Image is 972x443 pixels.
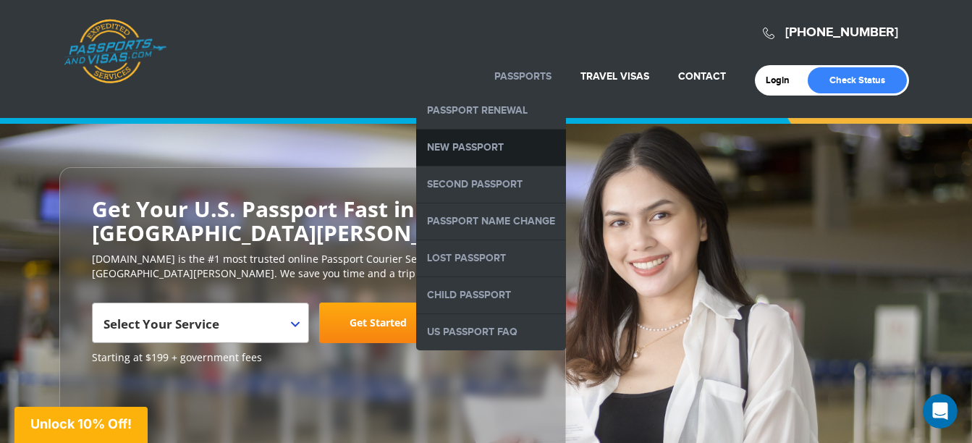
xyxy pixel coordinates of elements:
[92,303,309,343] span: Select Your Service
[14,407,148,443] div: Unlock 10% Off!
[416,314,566,350] a: US Passport FAQ
[416,130,566,166] a: New Passport
[785,25,898,41] a: [PHONE_NUMBER]
[416,203,566,240] a: Passport Name Change
[319,303,438,343] a: Get Started
[678,70,726,83] a: Contact
[766,75,800,86] a: Login
[92,252,533,281] p: [DOMAIN_NAME] is the #1 most trusted online Passport Courier Service in [GEOGRAPHIC_DATA][PERSON_...
[30,416,132,431] span: Unlock 10% Off!
[808,67,907,93] a: Check Status
[92,350,533,365] span: Starting at $199 + government fees
[923,394,958,429] iframe: Intercom live chat
[103,316,219,332] span: Select Your Service
[580,70,649,83] a: Travel Visas
[416,166,566,203] a: Second Passport
[416,277,566,313] a: Child Passport
[92,197,533,245] h2: Get Your U.S. Passport Fast in [GEOGRAPHIC_DATA][PERSON_NAME]
[103,308,294,349] span: Select Your Service
[416,93,566,129] a: Passport Renewal
[64,19,166,84] a: Passports & [DOMAIN_NAME]
[494,70,551,83] a: Passports
[416,240,566,277] a: Lost Passport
